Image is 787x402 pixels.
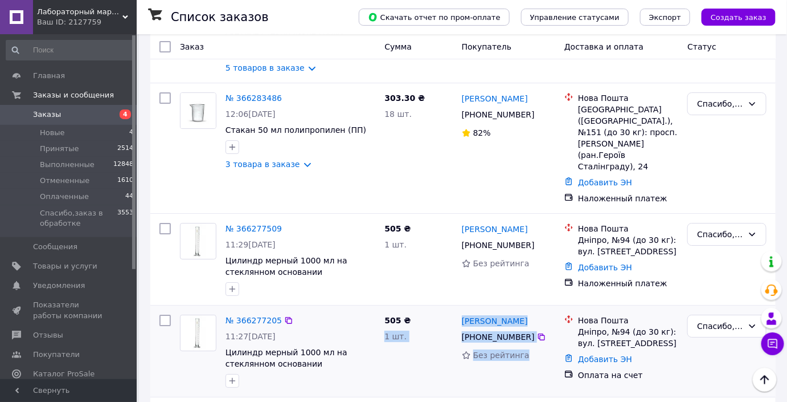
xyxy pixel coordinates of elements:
[226,94,282,103] a: № 366283486
[462,224,528,235] a: [PERSON_NAME]
[697,320,743,332] div: Спасибо,заказ в обработке
[117,176,133,186] span: 1610
[473,259,530,268] span: Без рейтинга
[462,42,512,51] span: Покупатель
[578,315,678,326] div: Нова Пошта
[33,330,63,340] span: Отзывы
[190,224,207,259] img: Фото товару
[564,42,643,51] span: Доставка и оплата
[40,128,65,138] span: Новые
[753,368,777,392] button: Наверх
[33,300,105,320] span: Показатели работы компании
[649,13,681,22] span: Экспорт
[33,369,95,379] span: Каталог ProSale
[33,109,61,120] span: Заказы
[180,315,216,351] a: Фото товару
[226,109,276,119] span: 12:06[DATE]
[226,332,276,341] span: 11:27[DATE]
[40,160,95,170] span: Выполненные
[33,90,114,100] span: Заказы и сообщения
[384,42,412,51] span: Сумма
[578,278,678,289] div: Наложенный платеж
[171,10,269,24] h1: Список заказов
[33,281,85,291] span: Уведомления
[384,224,411,233] span: 505 ₴
[578,92,678,104] div: Нова Пошта
[117,144,133,154] span: 2514
[384,109,412,119] span: 18 шт.
[530,13,620,22] span: Управление статусами
[462,93,528,104] a: [PERSON_NAME]
[190,315,207,351] img: Фото товару
[702,9,776,26] button: Создать заказ
[368,12,501,22] span: Скачать отчет по пром-оплате
[180,42,204,51] span: Заказ
[359,9,510,26] button: Скачать отчет по пром-оплате
[37,17,137,27] div: Ваш ID: 2127759
[640,9,690,26] button: Экспорт
[181,93,216,128] img: Фото товару
[226,256,347,277] a: Цилиндр мерный 1000 мл на стеклянном основании
[226,240,276,249] span: 11:29[DATE]
[473,351,530,360] span: Без рейтинга
[690,12,776,21] a: Создать заказ
[33,242,77,252] span: Сообщения
[460,329,537,345] div: [PHONE_NUMBER]
[226,224,282,233] a: № 366277509
[33,261,97,271] span: Товары и услуги
[711,13,766,22] span: Создать заказ
[462,315,528,327] a: [PERSON_NAME]
[226,160,300,169] a: 3 товара в заказе
[40,192,89,202] span: Оплаченные
[697,98,743,110] div: Спасибо,заказ в обработке
[460,107,537,123] div: [PHONE_NUMBER]
[40,176,89,186] span: Отмененные
[384,240,407,249] span: 1 шт.
[578,326,678,349] div: Дніпро, №94 (до 30 кг): вул. [STREET_ADDRESS]
[37,7,122,17] span: Лабораторный маркет
[384,332,407,341] span: 1 шт.
[578,223,678,234] div: Нова Пошта
[129,128,133,138] span: 4
[33,350,80,360] span: Покупатели
[6,40,134,60] input: Поиск
[226,348,347,368] a: Цилиндр мерный 1000 мл на стеклянном основании
[113,160,133,170] span: 12848
[384,94,425,103] span: 303.30 ₴
[761,332,784,355] button: Чат с покупателем
[120,109,131,119] span: 4
[687,42,716,51] span: Статус
[40,208,117,229] span: Спасибо,заказ в обработке
[117,208,133,229] span: 3553
[180,223,216,259] a: Фото товару
[578,369,678,381] div: Оплата на счет
[226,316,282,325] a: № 366277205
[578,104,678,172] div: [GEOGRAPHIC_DATA] ([GEOGRAPHIC_DATA].), №151 (до 30 кг): просп. [PERSON_NAME] (ран.Героїв Сталінг...
[125,192,133,202] span: 44
[578,193,678,204] div: Наложенный платеж
[180,92,216,129] a: Фото товару
[578,178,632,187] a: Добавить ЭН
[578,355,632,364] a: Добавить ЭН
[578,263,632,272] a: Добавить ЭН
[226,63,305,72] a: 5 товаров в заказе
[473,128,491,137] span: 82%
[384,316,411,325] span: 505 ₴
[578,234,678,257] div: Дніпро, №94 (до 30 кг): вул. [STREET_ADDRESS]
[40,144,79,154] span: Принятые
[521,9,629,26] button: Управление статусами
[697,228,743,241] div: Спасибо,заказ в обработке
[460,237,537,253] div: [PHONE_NUMBER]
[226,125,366,135] a: Стакан 50 мл полипропилен (ПП)
[33,71,65,81] span: Главная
